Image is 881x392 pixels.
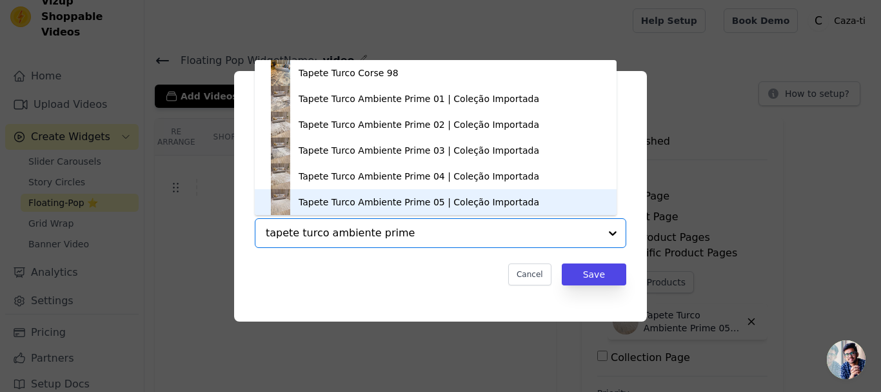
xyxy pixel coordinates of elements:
img: product thumbnail [268,163,293,189]
img: product thumbnail [268,189,293,215]
div: Tapete Turco Ambiente Prime 04 | Coleção Importada [299,170,539,183]
img: product thumbnail [268,60,293,86]
input: Search by product title or paste product URL [266,225,600,241]
div: Tapete Turco Ambiente Prime 02 | Coleção Importada [299,118,539,131]
button: Save [562,263,626,285]
div: Tapete Turco Ambiente Prime 01 | Coleção Importada [299,92,539,105]
div: Tapete Turco Ambiente Prime 03 | Coleção Importada [299,144,539,157]
img: product thumbnail [268,112,293,138]
div: Tapete Turco Corse 98 [299,67,399,79]
div: Bate-papo aberto [827,340,866,379]
button: Cancel [508,263,551,285]
img: product thumbnail [268,138,293,163]
img: product thumbnail [268,86,293,112]
div: Tapete Turco Ambiente Prime 05 | Coleção Importada [299,196,539,209]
